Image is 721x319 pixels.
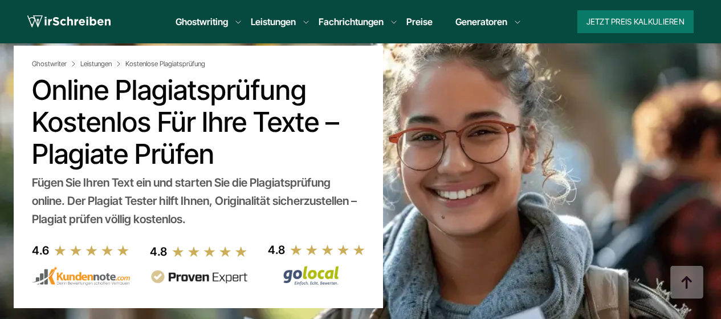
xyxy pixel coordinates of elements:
img: stars [290,244,366,256]
button: Jetzt Preis kalkulieren [577,10,694,33]
a: Ghostwriter [32,59,78,68]
a: Fachrichtungen [319,15,384,29]
h1: Online Plagiatsprüfung kostenlos für Ihre Texte – Plagiate prüfen [32,74,365,170]
img: logo wirschreiben [27,13,111,30]
a: Preise [406,16,433,27]
img: kundennote [32,266,130,286]
a: Leistungen [251,15,296,29]
img: provenexpert reviews [150,270,248,284]
img: button top [670,266,704,300]
span: Kostenlose Plagiatsprüfung [125,59,205,68]
div: 4.6 [32,241,49,260]
div: 4.8 [268,241,285,259]
img: stars [172,245,248,258]
div: Fügen Sie Ihren Text ein und starten Sie die Plagiatsprüfung online. Der Plagiat Tester hilft Ihn... [32,173,365,228]
div: 4.8 [150,243,167,261]
a: Leistungen [80,59,123,68]
a: Ghostwriting [176,15,228,29]
a: Generatoren [455,15,507,29]
img: Wirschreiben Bewertungen [268,265,366,286]
img: stars [54,244,130,257]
